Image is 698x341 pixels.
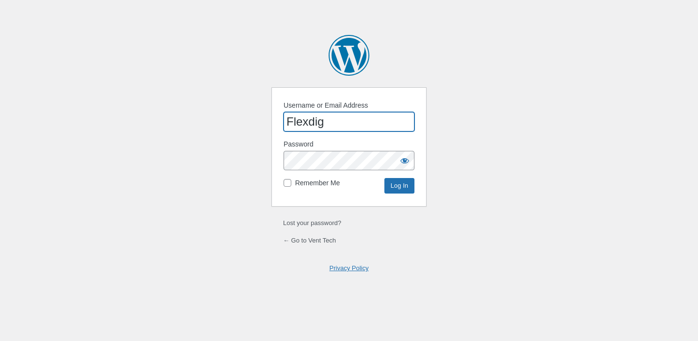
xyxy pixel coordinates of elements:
a: Powered by WordPress [329,35,369,76]
a: Lost your password? [283,219,341,227]
label: Remember Me [295,178,340,188]
label: Password [284,139,313,149]
a: Privacy Policy [330,264,369,272]
button: Show password [395,151,414,170]
a: ← Go to Vent Tech [283,237,336,244]
input: Log In [384,178,414,194]
label: Username or Email Address [284,100,368,111]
